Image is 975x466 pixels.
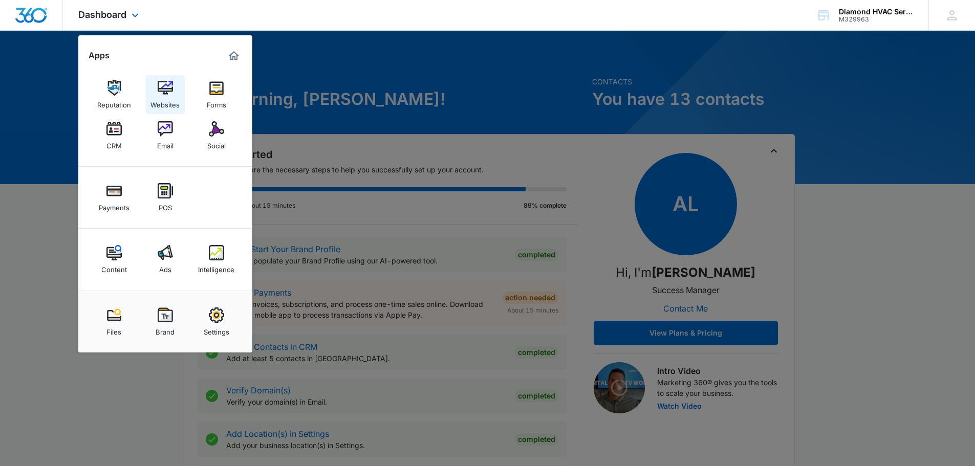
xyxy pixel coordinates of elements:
[198,260,234,274] div: Intelligence
[197,75,236,114] a: Forms
[95,240,134,279] a: Content
[146,116,185,155] a: Email
[97,96,131,109] div: Reputation
[89,51,110,60] h2: Apps
[197,302,236,341] a: Settings
[95,75,134,114] a: Reputation
[157,137,174,150] div: Email
[101,260,127,274] div: Content
[159,198,172,212] div: POS
[106,323,121,336] div: Files
[150,96,180,109] div: Websites
[146,302,185,341] a: Brand
[146,178,185,217] a: POS
[197,116,236,155] a: Social
[207,137,226,150] div: Social
[95,178,134,217] a: Payments
[207,96,226,109] div: Forms
[78,9,126,20] span: Dashboard
[99,198,129,212] div: Payments
[146,240,185,279] a: Ads
[204,323,229,336] div: Settings
[839,8,914,16] div: account name
[159,260,171,274] div: Ads
[156,323,175,336] div: Brand
[106,137,122,150] div: CRM
[95,116,134,155] a: CRM
[95,302,134,341] a: Files
[146,75,185,114] a: Websites
[197,240,236,279] a: Intelligence
[226,48,242,64] a: Marketing 360® Dashboard
[839,16,914,23] div: account id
